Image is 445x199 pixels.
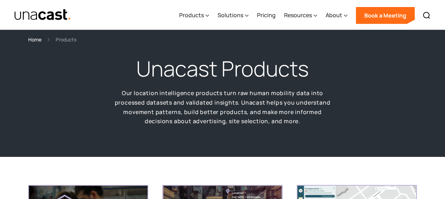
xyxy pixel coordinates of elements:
[179,1,209,30] div: Products
[136,55,309,83] h1: Unacast Products
[257,1,276,30] a: Pricing
[326,1,347,30] div: About
[218,11,243,19] div: Solutions
[179,11,204,19] div: Products
[28,35,42,44] a: Home
[56,35,76,44] div: Products
[356,7,415,24] a: Book a Meeting
[113,88,332,126] p: Our location intelligence products turn raw human mobility data into processed datasets and valid...
[14,9,71,21] img: Unacast text logo
[14,9,71,21] a: home
[422,11,431,20] img: Search icon
[218,1,249,30] div: Solutions
[326,11,342,19] div: About
[284,11,312,19] div: Resources
[284,1,317,30] div: Resources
